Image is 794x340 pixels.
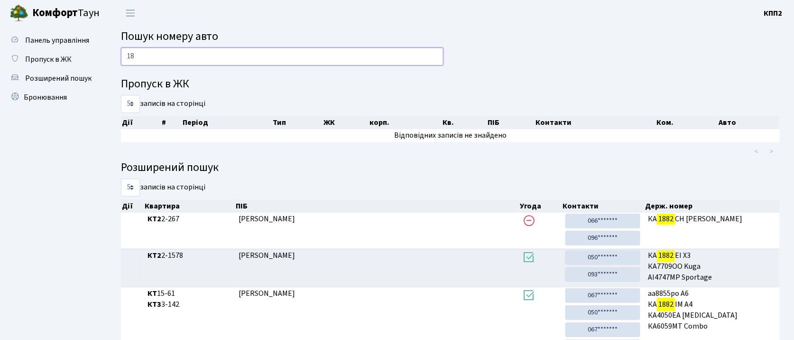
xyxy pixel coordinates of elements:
a: Пропуск в ЖК [5,50,100,69]
span: Пошук номеру авто [121,28,218,45]
b: КТ [148,288,157,299]
input: Пошук [121,47,443,66]
th: Період [182,116,272,129]
th: Контакти [562,199,644,213]
th: ЖК [323,116,369,129]
b: КТ2 [148,250,161,261]
b: КТ2 [148,214,161,224]
h4: Розширений пошук [121,161,780,175]
select: записів на сторінці [121,95,140,113]
th: # [161,116,182,129]
mark: 1882 [657,212,675,226]
th: Тип [272,116,323,129]
span: Розширений пошук [25,73,92,84]
span: Бронювання [24,92,67,103]
td: Відповідних записів не знайдено [121,129,780,142]
b: КТ3 [148,299,161,310]
th: корп. [369,116,442,129]
button: Переключити навігацію [119,5,142,21]
mark: 1882 [657,249,675,262]
a: Розширений пошук [5,69,100,88]
a: Бронювання [5,88,100,107]
th: Дії [121,199,144,213]
label: записів на сторінці [121,179,205,197]
span: Панель управління [25,35,89,46]
th: Квартира [144,199,235,213]
th: ПІБ [235,199,519,213]
span: Таун [32,5,100,21]
span: 15-61 3-142 [148,288,231,310]
a: Панель управління [5,31,100,50]
span: аа8855ро A6 КА ІМ A4 КА4050ЕА [MEDICAL_DATA] КА6059МТ Combo [648,288,776,331]
span: [PERSON_NAME] [239,250,295,261]
h4: Пропуск в ЖК [121,77,780,91]
th: Кв. [442,116,487,129]
th: Угода [519,199,562,213]
span: КА СН [PERSON_NAME] [648,214,776,225]
select: записів на сторінці [121,179,140,197]
th: Дії [121,116,161,129]
span: 2-267 [148,214,231,225]
b: Комфорт [32,5,78,20]
label: записів на сторінці [121,95,205,113]
a: КПП2 [764,8,783,19]
span: КА ЕІ Х3 КА7709ОО Kuga АІ4747МР Sportage [648,250,776,283]
span: [PERSON_NAME] [239,214,295,224]
span: 2-1578 [148,250,231,261]
span: [PERSON_NAME] [239,288,295,299]
th: ПІБ [487,116,535,129]
span: Пропуск в ЖК [25,54,72,65]
th: Контакти [535,116,656,129]
img: logo.png [9,4,28,23]
th: Авто [718,116,780,129]
th: Держ. номер [645,199,780,213]
th: Ком. [656,116,718,129]
mark: 1882 [657,298,675,311]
